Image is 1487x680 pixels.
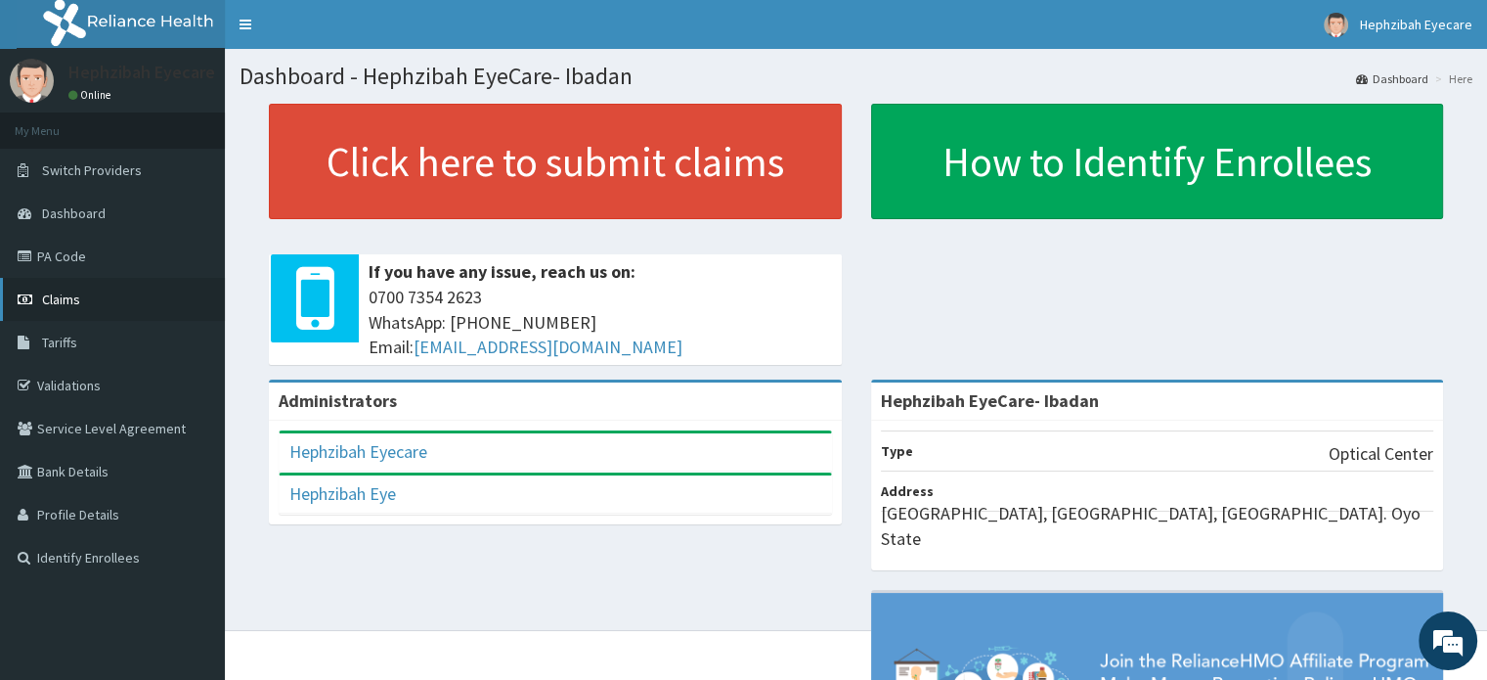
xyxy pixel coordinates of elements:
[1360,16,1472,33] span: Hephzibah Eyecare
[1329,441,1433,467] p: Optical Center
[10,59,54,103] img: User Image
[42,204,106,222] span: Dashboard
[881,442,913,460] b: Type
[1356,70,1428,87] a: Dashboard
[240,64,1472,89] h1: Dashboard - Hephzibah EyeCare- Ibadan
[1430,70,1472,87] li: Here
[42,161,142,179] span: Switch Providers
[369,260,635,283] b: If you have any issue, reach us on:
[414,336,682,358] a: [EMAIL_ADDRESS][DOMAIN_NAME]
[68,88,115,102] a: Online
[369,285,832,360] span: 0700 7354 2623 WhatsApp: [PHONE_NUMBER] Email:
[881,501,1434,551] p: [GEOGRAPHIC_DATA], [GEOGRAPHIC_DATA], [GEOGRAPHIC_DATA]. Oyo State
[881,482,934,500] b: Address
[289,440,427,463] a: Hephzibah Eyecare
[42,291,80,308] span: Claims
[289,482,396,505] a: Hephzibah Eye
[68,64,215,81] p: Hephzibah Eyecare
[269,104,842,219] a: Click here to submit claims
[1324,13,1348,37] img: User Image
[871,104,1444,219] a: How to Identify Enrollees
[279,389,397,412] b: Administrators
[42,334,77,351] span: Tariffs
[881,389,1099,412] strong: Hephzibah EyeCare- Ibadan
